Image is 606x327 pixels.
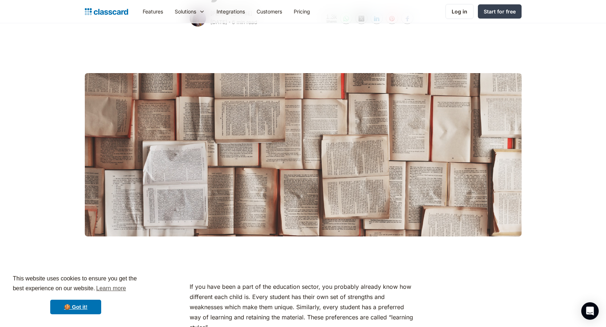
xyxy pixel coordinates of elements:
a: learn more about cookies [95,283,127,294]
a: Features [137,3,169,20]
a: Integrations [211,3,251,20]
div: Open Intercom Messenger [581,302,599,320]
div: Start for free [484,8,516,15]
span: This website uses cookies to ensure you get the best experience on our website. [13,274,139,294]
a: Customers [251,3,288,20]
a: Pricing [288,3,316,20]
a: dismiss cookie message [50,300,101,314]
a: Log in [445,4,474,19]
a: Start for free [478,4,522,19]
div: Log in [452,8,467,15]
div: Solutions [169,3,211,20]
div: Solutions [175,8,196,15]
div: cookieconsent [6,267,146,321]
a: home [85,7,128,17]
